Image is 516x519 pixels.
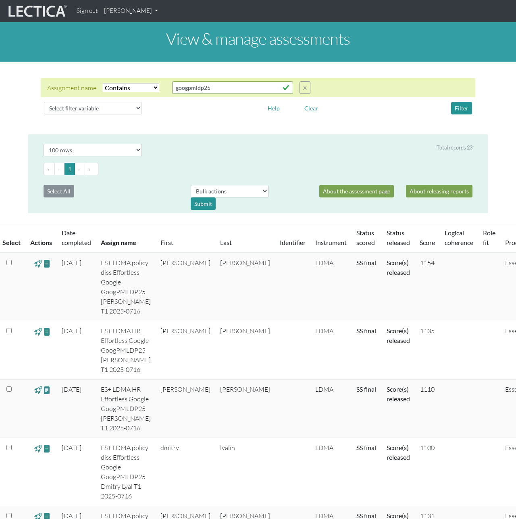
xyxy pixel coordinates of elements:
[215,253,275,321] td: [PERSON_NAME]
[264,102,283,114] button: Help
[420,239,435,246] a: Score
[356,444,376,451] a: Completed = assessment has been completed; CS scored = assessment has been CLAS scored; LS scored...
[34,327,42,336] span: view
[156,253,215,321] td: [PERSON_NAME]
[445,229,473,246] a: Logical coherence
[420,259,435,267] span: 1154
[156,380,215,438] td: [PERSON_NAME]
[215,438,275,506] td: lyalin
[356,385,376,393] a: Completed = assessment has been completed; CS scored = assessment has been CLAS scored; LS scored...
[101,3,161,19] a: [PERSON_NAME]
[96,253,156,321] td: ES+ LDMA policy diss Effortless Google GoogPMLDP25 [PERSON_NAME] T1 2025-0716
[160,239,173,246] a: First
[34,259,42,268] span: view
[96,321,156,380] td: ES+ LDMA HR Effortless Google GoogPMLDP25 [PERSON_NAME] T1 2025-0716
[43,327,51,336] span: view
[73,3,101,19] a: Sign out
[44,163,472,175] ul: Pagination
[44,185,74,197] button: Select All
[301,102,322,114] button: Clear
[387,259,410,276] a: Basic released = basic report without a score has been released, Score(s) released = for Lectica ...
[356,259,376,266] a: Completed = assessment has been completed; CS scored = assessment has been CLAS scored; LS scored...
[96,438,156,506] td: ES+ LDMA policy diss Effortless Google GoogPMLDP25 Dmitry Lyal T1 2025-0716
[57,438,96,506] td: [DATE]
[310,380,352,438] td: LDMA
[43,444,51,453] span: view
[406,185,472,197] a: About releasing reports
[315,239,347,246] a: Instrument
[96,380,156,438] td: ES+ LDMA HR Effortless Google GoogPMLDP25 [PERSON_NAME] T1 2025-0716
[57,253,96,321] td: [DATE]
[387,385,410,403] a: Basic released = basic report without a score has been released, Score(s) released = for Lectica ...
[420,385,435,393] span: 1110
[356,229,375,246] a: Status scored
[215,321,275,380] td: [PERSON_NAME]
[6,4,67,19] img: lecticalive
[34,385,42,394] span: view
[420,327,435,335] span: 1135
[387,327,410,344] a: Basic released = basic report without a score has been released, Score(s) released = for Lectica ...
[310,253,352,321] td: LDMA
[387,229,410,246] a: Status released
[280,239,306,246] a: Identifier
[483,229,495,246] a: Role fit
[310,438,352,506] td: LDMA
[43,259,51,268] span: view
[420,444,435,452] span: 1100
[356,327,376,334] a: Completed = assessment has been completed; CS scored = assessment has been CLAS scored; LS scored...
[62,229,91,246] a: Date completed
[191,197,216,210] div: Submit
[57,321,96,380] td: [DATE]
[156,321,215,380] td: [PERSON_NAME]
[47,83,96,93] div: Assignment name
[437,144,472,152] div: Total records 23
[215,380,275,438] td: [PERSON_NAME]
[156,438,215,506] td: dmitry
[34,444,42,453] span: view
[64,163,75,175] button: Go to page 1
[220,239,232,246] a: Last
[57,380,96,438] td: [DATE]
[43,385,51,394] span: view
[300,81,310,94] button: X
[96,223,156,253] th: Assign name
[310,321,352,380] td: LDMA
[264,104,283,111] a: Help
[387,444,410,461] a: Basic released = basic report without a score has been released, Score(s) released = for Lectica ...
[25,223,57,253] th: Actions
[451,102,472,114] button: Filter
[319,185,394,197] a: About the assessment page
